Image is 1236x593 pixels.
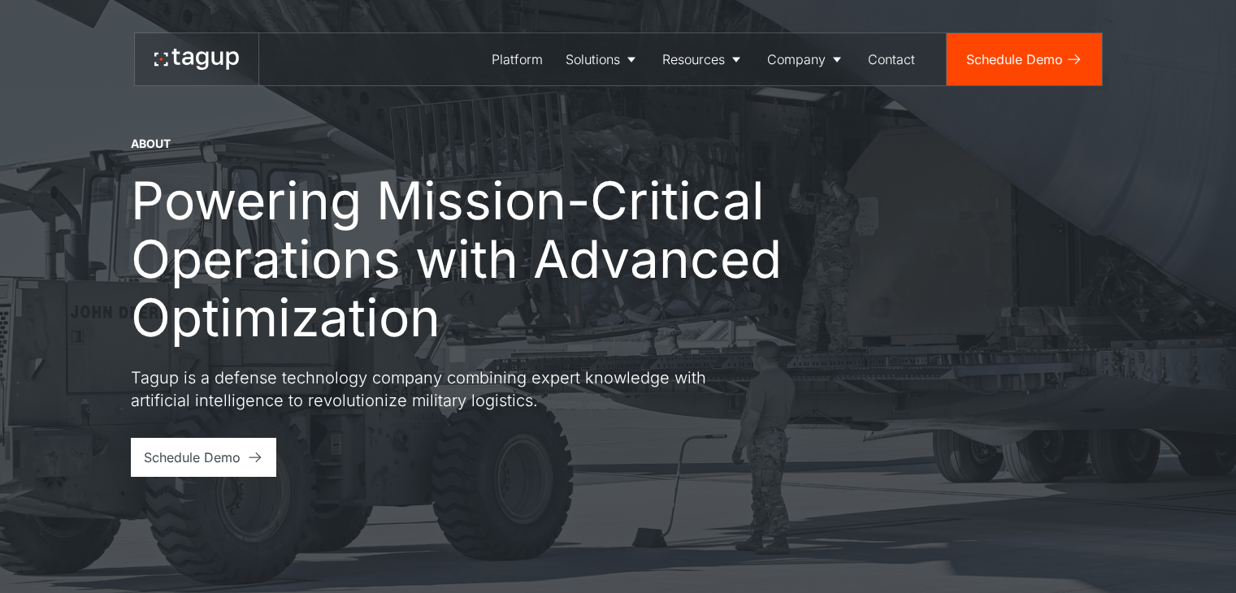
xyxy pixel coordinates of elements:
a: Platform [480,33,554,85]
div: Solutions [566,50,620,69]
div: Platform [492,50,543,69]
p: Tagup is a defense technology company combining expert knowledge with artificial intelligence to ... [131,366,716,412]
div: Company [767,50,826,69]
div: Resources [662,50,725,69]
div: Contact [868,50,915,69]
a: Solutions [554,33,651,85]
a: Schedule Demo [131,438,276,477]
h1: Powering Mission-Critical Operations with Advanced Optimization [131,171,813,347]
a: Schedule Demo [947,33,1102,85]
a: Contact [857,33,926,85]
div: Schedule Demo [144,448,241,467]
a: Company [756,33,857,85]
a: Resources [651,33,756,85]
div: Schedule Demo [966,50,1063,69]
div: About [131,136,171,152]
